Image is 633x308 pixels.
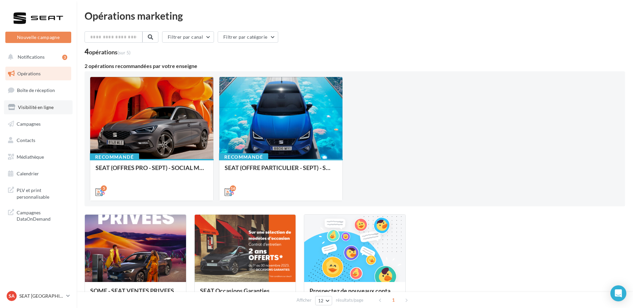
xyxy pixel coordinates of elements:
span: (sur 5) [117,50,130,55]
div: Open Intercom Messenger [610,285,626,301]
a: Calendrier [4,167,73,181]
button: Filtrer par canal [162,31,214,43]
span: Opérations [17,71,41,76]
span: Médiathèque [17,154,44,160]
div: 5 [101,185,107,191]
button: Filtrer par catégorie [218,31,278,43]
div: Recommandé [90,153,139,161]
button: 12 [315,296,332,305]
span: PLV et print personnalisable [17,186,69,200]
span: 12 [318,298,324,303]
a: Contacts [4,133,73,147]
span: Boîte de réception [17,87,55,93]
div: SEAT (OFFRE PARTICULIER - SEPT) - SOCIAL MEDIA [225,164,337,178]
div: opérations [89,49,130,55]
span: Notifications [18,54,45,60]
a: Opérations [4,67,73,81]
div: 3 [62,55,67,60]
button: Notifications 3 [4,50,70,64]
div: SEAT (OFFRES PRO - SEPT) - SOCIAL MEDIA [96,164,208,178]
span: 1 [388,295,399,305]
span: Contacts [17,137,35,143]
p: SEAT [GEOGRAPHIC_DATA] [19,293,64,299]
a: Campagnes DataOnDemand [4,205,73,225]
a: Boîte de réception [4,83,73,97]
a: Campagnes [4,117,73,131]
div: SEAT Occasions Garanties [200,287,291,301]
span: Visibilité en ligne [18,104,54,110]
span: Calendrier [17,171,39,176]
a: PLV et print personnalisable [4,183,73,203]
span: SA [9,293,15,299]
span: Campagnes [17,121,41,126]
div: SOME - SEAT VENTES PRIVEES [90,287,181,301]
a: Visibilité en ligne [4,100,73,114]
div: Opérations marketing [85,11,625,21]
button: Nouvelle campagne [5,32,71,43]
span: Campagnes DataOnDemand [17,208,69,222]
div: Prospectez de nouveaux contacts [310,287,400,301]
a: Médiathèque [4,150,73,164]
div: 2 opérations recommandées par votre enseigne [85,63,625,69]
span: Afficher [297,297,312,303]
div: Recommandé [219,153,268,161]
div: 16 [230,185,236,191]
div: 4 [85,48,130,55]
span: résultats/page [336,297,363,303]
a: SA SEAT [GEOGRAPHIC_DATA] [5,290,71,302]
